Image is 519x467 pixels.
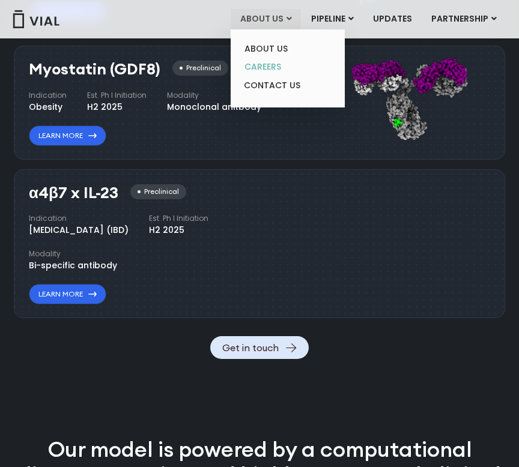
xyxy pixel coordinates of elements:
a: Learn More [29,284,106,304]
h4: Modality [167,90,261,101]
h4: Indication [29,90,67,101]
div: H2 2025 [149,224,208,237]
a: PIPELINEMenu Toggle [302,9,363,29]
div: Obesity [29,101,67,113]
h4: Indication [29,213,129,224]
h4: Est. Ph I Initiation [149,213,208,224]
div: Bi-specific antibody [29,259,117,272]
h3: Myostatin (GDF8) [29,61,160,78]
div: Preclinical [172,61,228,76]
div: Preclinical [130,184,186,199]
div: [MEDICAL_DATA] (IBD) [29,224,129,237]
div: Monoclonal anitbody [167,101,261,113]
a: Get in touch [210,336,309,359]
h4: Est. Ph I Initiation [87,90,147,101]
a: ABOUT US [235,40,340,58]
a: CAREERS [235,58,340,76]
a: UPDATES [363,9,421,29]
div: H2 2025 [87,101,147,113]
a: ABOUT USMenu Toggle [231,9,301,29]
img: Vial Logo [12,10,60,28]
h4: Modality [29,249,117,259]
a: Learn More [29,125,106,146]
a: CONTACT US [235,76,340,95]
a: PARTNERSHIPMenu Toggle [422,9,506,29]
h3: α4β7 x IL-23 [29,184,118,202]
